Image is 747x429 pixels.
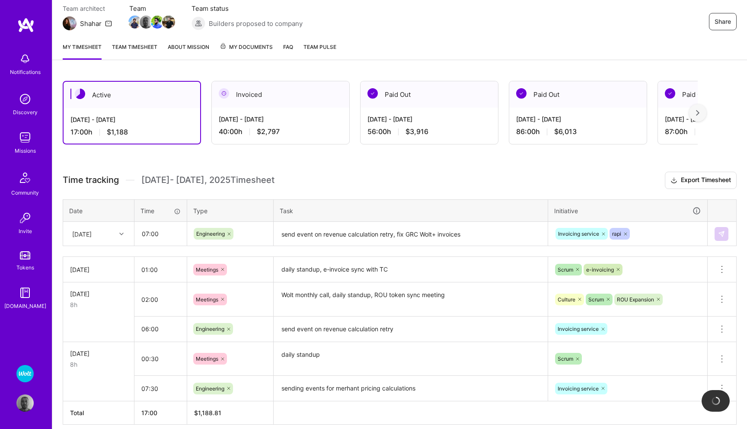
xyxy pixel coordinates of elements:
[134,317,187,340] input: HH:MM
[162,16,175,29] img: Team Member Avatar
[112,42,157,60] a: Team timesheet
[19,227,32,236] div: Invite
[367,88,378,99] img: Paid Out
[10,67,41,77] div: Notifications
[405,127,428,136] span: $3,916
[135,222,186,245] input: HH:MM
[219,127,342,136] div: 40:00 h
[194,409,221,416] span: $ 1,188.81
[20,251,30,259] img: tokens
[4,301,46,311] div: [DOMAIN_NAME]
[168,42,209,60] a: About Mission
[220,42,273,52] span: My Documents
[141,175,275,186] span: [DATE] - [DATE] , 2025 Timesheet
[134,377,187,400] input: HH:MM
[75,89,85,99] img: Active
[558,231,599,237] span: Invoicing service
[140,15,152,29] a: Team Member Avatar
[554,127,577,136] span: $6,013
[63,42,102,60] a: My timesheet
[509,81,647,108] div: Paid Out
[275,317,547,342] textarea: send event on revenue calculation retry
[134,347,187,370] input: HH:MM
[70,349,127,358] div: [DATE]
[15,146,36,155] div: Missions
[134,401,187,425] th: 17:00
[16,365,34,382] img: Wolt - Fintech: Payments Expansion Team
[152,15,163,29] a: Team Member Avatar
[17,17,35,33] img: logo
[16,90,34,108] img: discovery
[274,199,548,222] th: Task
[665,172,737,189] button: Export Timesheet
[134,258,187,281] input: HH:MM
[13,108,38,117] div: Discovery
[275,377,547,400] textarea: sending events for merhant pricing calculations
[710,395,721,406] img: loading
[715,17,731,26] span: Share
[16,50,34,67] img: bell
[196,385,224,392] span: Engineering
[129,15,140,29] a: Team Member Avatar
[70,360,127,369] div: 8h
[588,296,604,303] span: Scrum
[275,223,547,246] textarea: send event on revenue calculation retry, fix GRC Wolt+ invoices
[129,4,174,13] span: Team
[516,115,640,124] div: [DATE] - [DATE]
[516,127,640,136] div: 86:00 h
[63,175,119,186] span: Time tracking
[70,265,127,274] div: [DATE]
[558,355,573,362] span: Scrum
[275,283,547,316] textarea: Wolt monthly call, daily standup, ROU token sync meeting
[303,44,336,50] span: Team Pulse
[14,365,36,382] a: Wolt - Fintech: Payments Expansion Team
[196,266,218,273] span: Meetings
[151,16,164,29] img: Team Member Avatar
[303,42,336,60] a: Team Pulse
[63,16,77,30] img: Team Architect
[696,110,699,116] img: right
[107,128,128,137] span: $1,188
[196,355,218,362] span: Meetings
[361,81,498,108] div: Paid Out
[665,88,675,99] img: Paid Out
[367,127,491,136] div: 56:00 h
[14,394,36,412] a: User Avatar
[11,188,39,197] div: Community
[554,206,701,216] div: Initiative
[134,288,187,311] input: HH:MM
[70,300,127,309] div: 8h
[558,326,599,332] span: Invoicing service
[80,19,102,28] div: Shahar
[367,115,491,124] div: [DATE] - [DATE]
[140,16,153,29] img: Team Member Avatar
[63,401,134,425] th: Total
[558,385,599,392] span: Invoicing service
[128,16,141,29] img: Team Member Avatar
[586,266,614,273] span: e-invoicing
[219,115,342,124] div: [DATE] - [DATE]
[196,231,225,237] span: Engineering
[558,296,575,303] span: Culture
[63,199,134,222] th: Date
[16,209,34,227] img: Invite
[16,394,34,412] img: User Avatar
[275,343,547,375] textarea: daily standup
[219,88,229,99] img: Invoiced
[209,19,303,28] span: Builders proposed to company
[15,167,35,188] img: Community
[70,128,193,137] div: 17:00 h
[72,229,92,238] div: [DATE]
[612,231,621,237] span: rapi
[163,15,174,29] a: Team Member Avatar
[212,81,349,108] div: Invoiced
[105,20,112,27] i: icon Mail
[192,16,205,30] img: Builders proposed to company
[16,129,34,146] img: teamwork
[119,232,124,236] i: icon Chevron
[196,326,224,332] span: Engineering
[192,4,303,13] span: Team status
[516,88,527,99] img: Paid Out
[187,199,274,222] th: Type
[617,296,654,303] span: ROU Expansion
